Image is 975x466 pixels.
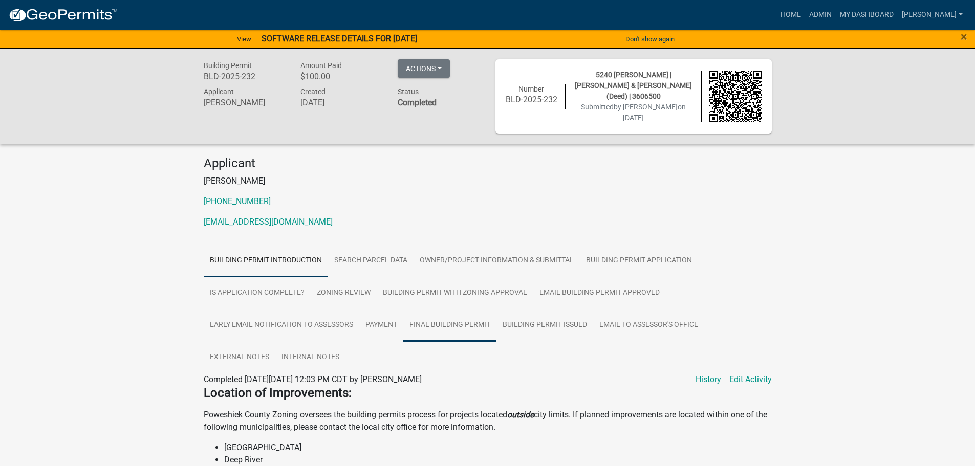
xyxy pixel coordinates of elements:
[805,5,836,25] a: Admin
[204,175,772,187] p: [PERSON_NAME]
[204,61,252,70] span: Building Permit
[300,72,382,81] h6: $100.00
[580,245,698,277] a: Building Permit Application
[729,373,772,386] a: Edit Activity
[614,103,678,111] span: by [PERSON_NAME]
[593,309,704,342] a: Email to Assessor's Office
[377,277,533,309] a: Building Permit with Zoning Approval
[300,98,382,107] h6: [DATE]
[398,98,437,107] strong: Completed
[359,309,403,342] a: Payment
[398,87,419,96] span: Status
[275,341,345,374] a: Internal Notes
[311,277,377,309] a: Zoning Review
[204,217,333,227] a: [EMAIL_ADDRESS][DOMAIN_NAME]
[696,373,721,386] a: History
[204,196,271,206] a: [PHONE_NUMBER]
[518,85,544,93] span: Number
[836,5,898,25] a: My Dashboard
[233,31,255,48] a: View
[224,454,772,466] li: Deep River
[204,386,352,400] strong: Location of Improvements:
[776,5,805,25] a: Home
[961,31,967,43] button: Close
[204,277,311,309] a: Is Application Complete?
[581,103,686,122] span: Submitted on [DATE]
[224,441,772,454] li: [GEOGRAPHIC_DATA]
[403,309,496,342] a: Final Building Permit
[204,309,359,342] a: Early Email Notification to Assessors
[709,71,762,123] img: QR code
[496,309,593,342] a: Building Permit Issued
[398,59,450,78] button: Actions
[507,410,534,419] strong: outside
[961,30,967,44] span: ×
[204,409,772,433] p: Poweshiek County Zoning oversees the building permits process for projects located city limits. I...
[621,31,679,48] button: Don't show again
[204,87,234,96] span: Applicant
[204,98,286,107] h6: [PERSON_NAME]
[204,245,328,277] a: Building Permit Introduction
[300,61,342,70] span: Amount Paid
[898,5,967,25] a: [PERSON_NAME]
[506,95,558,104] h6: BLD-2025-232
[204,156,772,171] h4: Applicant
[204,374,422,384] span: Completed [DATE][DATE] 12:03 PM CDT by [PERSON_NAME]
[328,245,414,277] a: Search Parcel Data
[204,72,286,81] h6: BLD-2025-232
[262,34,417,43] strong: SOFTWARE RELEASE DETAILS FOR [DATE]
[414,245,580,277] a: Owner/Project Information & Submittal
[204,341,275,374] a: External Notes
[575,71,692,100] span: 5240 [PERSON_NAME] | [PERSON_NAME] & [PERSON_NAME] (Deed) | 3606500
[533,277,666,309] a: Email Building Permit Approved
[300,87,326,96] span: Created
